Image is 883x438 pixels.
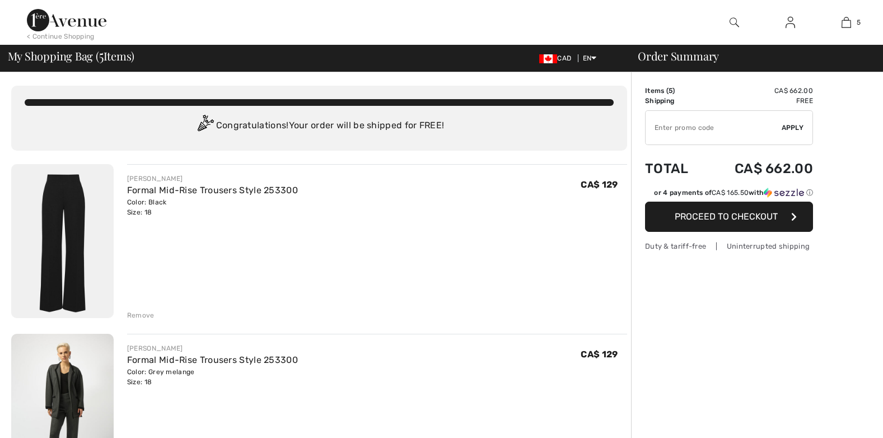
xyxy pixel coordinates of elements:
[645,150,705,188] td: Total
[127,343,298,353] div: [PERSON_NAME]
[624,50,876,62] div: Order Summary
[782,123,804,133] span: Apply
[645,188,813,202] div: or 4 payments ofCA$ 165.50withSezzle Click to learn more about Sezzle
[669,87,672,95] span: 5
[583,54,597,62] span: EN
[539,54,576,62] span: CAD
[27,9,106,31] img: 1ère Avenue
[730,16,739,29] img: search the website
[645,241,813,251] div: Duty & tariff-free | Uninterrupted shipping
[127,355,298,365] a: Formal Mid-Rise Trousers Style 253300
[25,115,614,137] div: Congratulations! Your order will be shipped for FREE!
[654,188,813,198] div: or 4 payments of with
[842,16,851,29] img: My Bag
[705,86,813,96] td: CA$ 662.00
[27,31,95,41] div: < Continue Shopping
[581,349,618,360] span: CA$ 129
[8,50,135,62] span: My Shopping Bag ( Items)
[646,111,782,145] input: Promo code
[786,16,795,29] img: My Info
[645,86,705,96] td: Items ( )
[581,179,618,190] span: CA$ 129
[645,202,813,232] button: Proceed to Checkout
[539,54,557,63] img: Canadian Dollar
[857,17,861,27] span: 5
[127,310,155,320] div: Remove
[11,164,114,318] img: Formal Mid-Rise Trousers Style 253300
[127,367,298,387] div: Color: Grey melange Size: 18
[675,211,778,222] span: Proceed to Checkout
[705,150,813,188] td: CA$ 662.00
[705,96,813,106] td: Free
[819,16,873,29] a: 5
[712,189,749,197] span: CA$ 165.50
[777,16,804,30] a: Sign In
[194,115,216,137] img: Congratulation2.svg
[127,185,298,195] a: Formal Mid-Rise Trousers Style 253300
[764,188,804,198] img: Sezzle
[127,174,298,184] div: [PERSON_NAME]
[99,48,104,62] span: 5
[127,197,298,217] div: Color: Black Size: 18
[645,96,705,106] td: Shipping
